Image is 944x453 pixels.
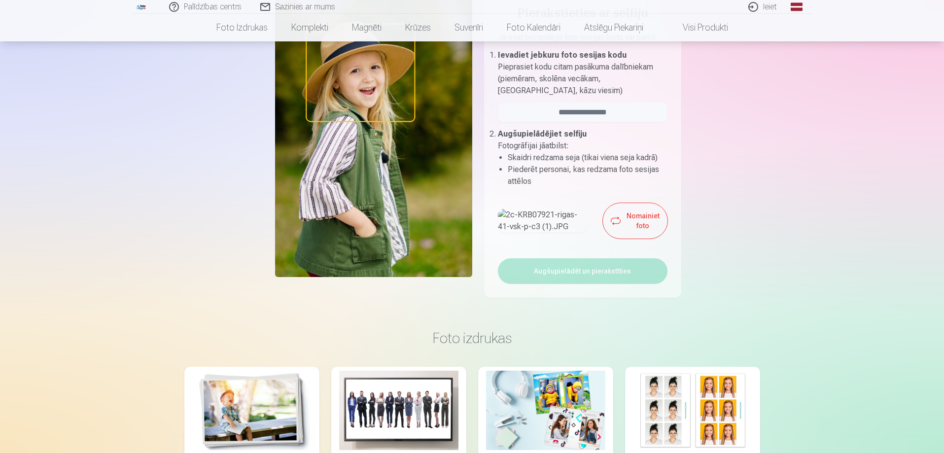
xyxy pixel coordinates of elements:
[603,203,667,239] button: Nomainiet foto
[508,164,667,187] li: Piederēt personai, kas redzama foto sesijas attēlos
[498,258,667,284] button: Augšupielādēt un pierakstīties
[192,329,752,347] h3: Foto izdrukas
[280,14,340,41] a: Komplekti
[498,209,587,233] img: 2c-KRB07921-rigas-41-vsk-p-c3 (1).JPG
[205,14,280,41] a: Foto izdrukas
[340,14,393,41] a: Magnēti
[655,14,740,41] a: Visi produkti
[443,14,495,41] a: Suvenīri
[486,371,605,450] img: Foto kolāža no divām fotogrāfijām
[495,14,572,41] a: Foto kalendāri
[192,371,312,450] img: Augstas kvalitātes fotoattēlu izdrukas
[136,4,147,10] img: /fa1
[339,371,458,450] img: Augstas kvalitātes grupu fotoattēlu izdrukas
[508,152,667,164] li: Skaidri redzama seja (tikai viena seja kadrā)
[498,61,667,97] p: Pieprasiet kodu citam pasākuma dalībniekam (piemēram, skolēna vecākam, [GEOGRAPHIC_DATA], kāzu vi...
[498,140,667,152] p: Fotogrāfijai jāatbilst :
[572,14,655,41] a: Atslēgu piekariņi
[633,371,752,450] img: Foto izdrukas dokumentiem
[393,14,443,41] a: Krūzes
[498,129,587,139] b: Augšupielādējiet selfiju
[498,50,627,60] b: Ievadiet jebkuru foto sesijas kodu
